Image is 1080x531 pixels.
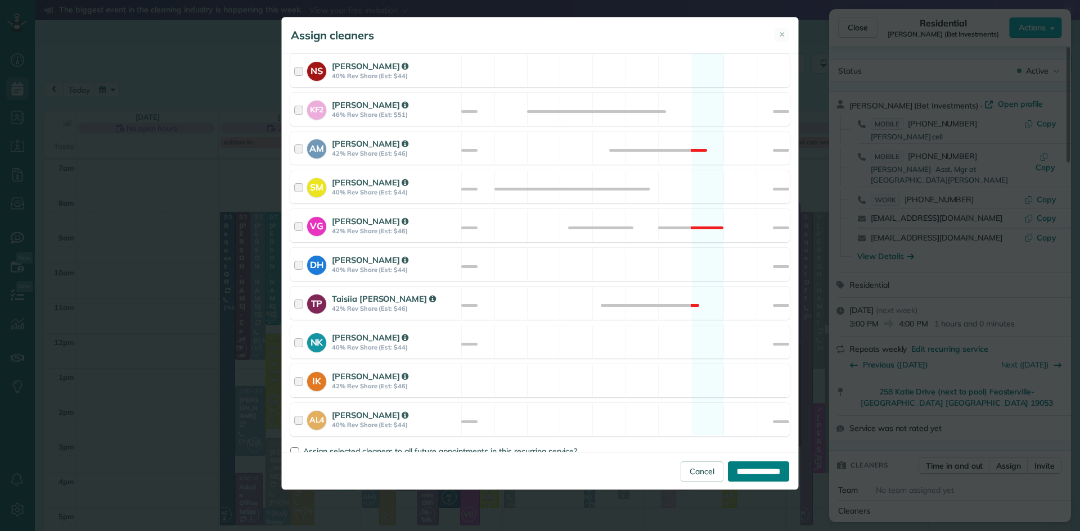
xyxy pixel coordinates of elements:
strong: [PERSON_NAME] [332,138,408,149]
strong: NK [307,333,326,349]
strong: KF2 [307,101,326,116]
strong: IK [307,372,326,388]
strong: 42% Rev Share (Est: $46) [332,382,458,390]
strong: SM [307,178,326,194]
strong: [PERSON_NAME] [332,332,408,343]
strong: 40% Rev Share (Est: $44) [332,188,458,196]
strong: [PERSON_NAME] [332,410,408,420]
strong: DH [307,256,326,271]
strong: NS [307,62,326,78]
strong: [PERSON_NAME] [332,371,408,382]
strong: AM [307,139,326,155]
strong: 40% Rev Share (Est: $44) [332,421,458,429]
strong: [PERSON_NAME] [332,216,408,226]
strong: TP [307,294,326,310]
strong: 42% Rev Share (Est: $46) [332,305,458,312]
strong: 40% Rev Share (Est: $44) [332,72,458,80]
span: Assign selected cleaners to all future appointments in this recurring service? [303,446,577,456]
strong: 46% Rev Share (Est: $51) [332,111,458,119]
strong: [PERSON_NAME] [332,255,408,265]
span: ✕ [779,29,785,40]
h5: Assign cleaners [291,28,374,43]
a: Cancel [681,461,723,482]
strong: [PERSON_NAME] [332,99,408,110]
strong: 40% Rev Share (Est: $44) [332,266,458,274]
strong: AL4 [307,411,326,426]
strong: VG [307,217,326,233]
strong: 42% Rev Share (Est: $46) [332,149,458,157]
strong: [PERSON_NAME] [332,61,408,71]
strong: [PERSON_NAME] [332,177,408,188]
strong: 42% Rev Share (Est: $46) [332,227,458,235]
strong: 40% Rev Share (Est: $44) [332,343,458,351]
strong: Taisiia [PERSON_NAME] [332,293,436,304]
